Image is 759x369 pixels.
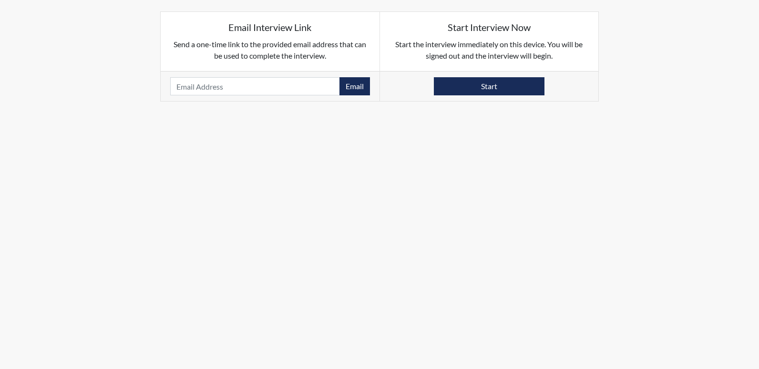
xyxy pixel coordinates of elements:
[390,21,589,33] h5: Start Interview Now
[339,77,370,95] button: Email
[170,21,370,33] h5: Email Interview Link
[170,77,340,95] input: Email Address
[390,39,589,61] p: Start the interview immediately on this device. You will be signed out and the interview will begin.
[170,39,370,61] p: Send a one-time link to the provided email address that can be used to complete the interview.
[434,77,544,95] button: Start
